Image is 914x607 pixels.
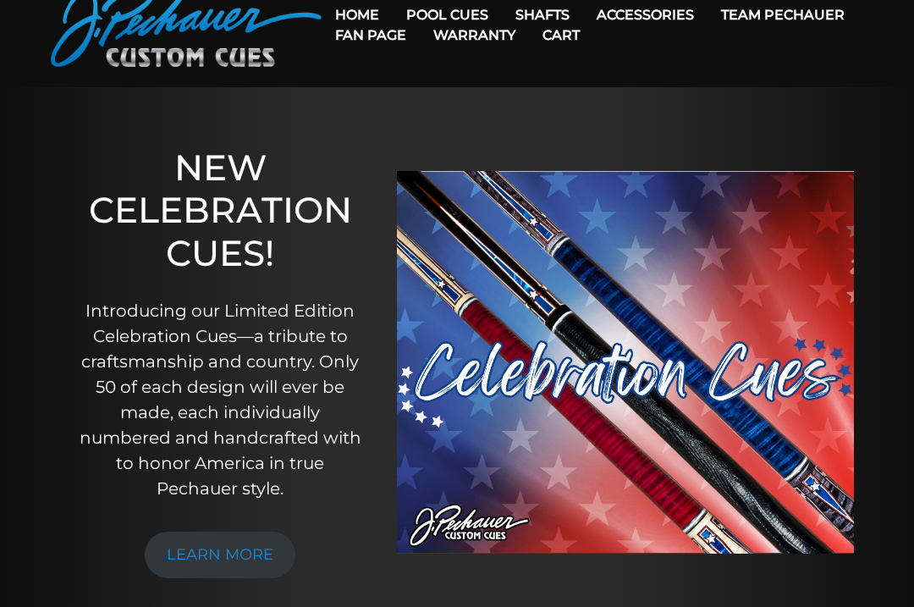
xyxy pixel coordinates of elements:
a: Warranty [420,14,529,57]
a: Cart [529,14,593,57]
a: LEARN MORE [145,532,295,578]
h1: NEW CELEBRATION CUES! [77,146,363,274]
a: Fan Page [322,14,420,57]
p: Introducing our Limited Edition Celebration Cues—a tribute to craftsmanship and country. Only 50 ... [77,298,363,501]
